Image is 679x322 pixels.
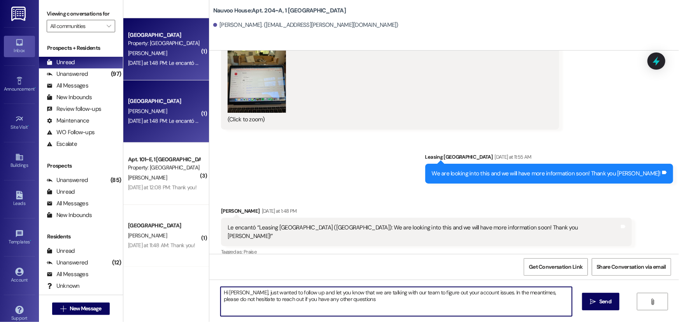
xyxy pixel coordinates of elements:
[260,207,297,215] div: [DATE] at 1:48 PM
[582,293,620,310] button: Send
[47,247,75,255] div: Unread
[50,20,103,32] input: All communities
[128,59,532,66] div: [DATE] at 1:48 PM: Le encantó “Leasing [GEOGRAPHIC_DATA] ([GEOGRAPHIC_DATA]): We are looking into...
[128,164,200,172] div: Property: [GEOGRAPHIC_DATA]
[128,108,167,115] span: [PERSON_NAME]
[128,50,167,57] span: [PERSON_NAME]
[70,304,102,313] span: New Message
[128,242,195,249] div: [DATE] at 11:48 AM: Thank you!
[47,282,80,290] div: Unknown
[128,232,167,239] span: [PERSON_NAME]
[493,153,532,161] div: [DATE] at 11:55 AM
[228,224,619,240] div: Le encantó “Leasing [GEOGRAPHIC_DATA] ([GEOGRAPHIC_DATA]): We are looking into this and we will h...
[4,112,35,133] a: Site Visit •
[109,68,123,80] div: (97)
[39,44,123,52] div: Prospects + Residents
[47,140,77,148] div: Escalate
[47,93,92,101] div: New Inbounds
[47,259,88,267] div: Unanswered
[47,176,88,184] div: Unanswered
[4,36,35,57] a: Inbox
[592,258,671,276] button: Share Conversation via email
[221,246,632,257] div: Tagged as:
[47,58,75,66] div: Unread
[35,85,36,91] span: •
[11,7,27,21] img: ResiDesk Logo
[524,258,588,276] button: Get Conversation Link
[128,117,532,124] div: [DATE] at 1:48 PM: Le encantó “Leasing [GEOGRAPHIC_DATA] ([GEOGRAPHIC_DATA]): We are looking into...
[213,21,398,29] div: [PERSON_NAME]. ([EMAIL_ADDRESS][PERSON_NAME][DOMAIN_NAME])
[47,82,88,90] div: All Messages
[228,115,547,124] div: (Click to zoom)
[128,174,167,181] span: [PERSON_NAME]
[529,263,583,271] span: Get Conversation Link
[590,299,596,305] i: 
[47,199,88,208] div: All Messages
[221,287,572,316] textarea: Hi [PERSON_NAME], just wanted to follow up and let you know that we are talking with our team to ...
[128,31,200,39] div: [GEOGRAPHIC_DATA]
[650,299,656,305] i: 
[47,211,92,219] div: New Inbounds
[47,117,89,125] div: Maintenance
[28,123,29,129] span: •
[47,270,88,278] div: All Messages
[30,238,31,243] span: •
[4,189,35,210] a: Leads
[4,265,35,286] a: Account
[599,297,611,306] span: Send
[4,150,35,171] a: Buildings
[213,7,346,15] b: Nauvoo House: Apt. 204~A, 1 [GEOGRAPHIC_DATA]
[221,207,632,218] div: [PERSON_NAME]
[228,35,286,113] button: Zoom image
[47,105,101,113] div: Review follow-ups
[425,153,673,164] div: Leasing [GEOGRAPHIC_DATA]
[52,303,110,315] button: New Message
[128,184,197,191] div: [DATE] at 12:08 PM: Thank you!
[4,227,35,248] a: Templates •
[47,188,75,196] div: Unread
[432,170,661,178] div: We are looking into this and we will have more information soon! Thank you [PERSON_NAME]!
[597,263,666,271] span: Share Conversation via email
[47,8,115,20] label: Viewing conversations for
[128,97,200,105] div: [GEOGRAPHIC_DATA]
[110,257,123,269] div: (12)
[109,174,123,186] div: (85)
[47,70,88,78] div: Unanswered
[128,39,200,47] div: Property: [GEOGRAPHIC_DATA]
[107,23,111,29] i: 
[39,233,123,241] div: Residents
[39,162,123,170] div: Prospects
[244,248,256,255] span: Praise
[128,222,200,230] div: [GEOGRAPHIC_DATA]
[60,306,66,312] i: 
[47,128,95,136] div: WO Follow-ups
[128,156,200,164] div: Apt. 101~E, 1 [GEOGRAPHIC_DATA]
